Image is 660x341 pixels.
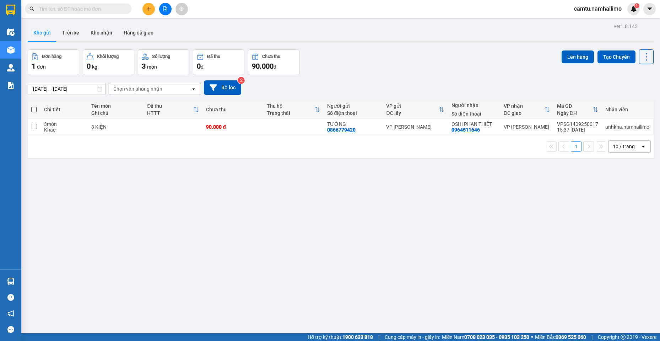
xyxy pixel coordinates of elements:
span: 3 [142,62,146,70]
div: VP nhận [504,103,544,109]
th: Toggle SortBy [144,100,202,119]
div: ver 1.8.143 [614,22,638,30]
div: Chọn văn phòng nhận [113,85,162,92]
span: file-add [163,6,168,11]
span: Miền Nam [442,333,529,341]
button: Kho gửi [28,24,56,41]
div: ĐC giao [504,110,544,116]
span: message [7,326,14,333]
div: Ngày ĐH [557,110,593,116]
button: aim [175,3,188,15]
span: | [591,333,593,341]
span: Miền Bắc [535,333,586,341]
div: Khối lượng [97,54,119,59]
img: solution-icon [7,82,15,89]
div: Người gửi [327,103,379,109]
span: notification [7,310,14,317]
button: Hàng đã giao [118,24,159,41]
span: search [29,6,34,11]
div: anhkha.namhailimo [605,124,649,130]
img: logo-vxr [6,5,15,15]
button: Bộ lọc [204,80,241,95]
span: camtu.namhailimo [568,4,627,13]
img: warehouse-icon [7,64,15,71]
img: warehouse-icon [7,46,15,54]
div: TƯỜNG [327,121,379,127]
span: kg [92,64,97,70]
span: 0 [197,62,201,70]
sup: 2 [238,77,245,84]
div: OSHI PHAN THIẾT [451,121,497,127]
strong: 0708 023 035 - 0935 103 250 [464,334,529,340]
span: 0 [87,62,91,70]
div: Mã GD [557,103,593,109]
button: plus [142,3,155,15]
img: icon-new-feature [631,6,637,12]
button: Đơn hàng1đơn [28,49,79,75]
div: Số lượng [152,54,170,59]
div: 15:37 [DATE] [557,127,598,133]
span: 1 [32,62,36,70]
div: 10 / trang [613,143,635,150]
img: warehouse-icon [7,28,15,36]
div: 0866779420 [327,127,356,133]
span: 1 [635,3,638,8]
svg: open [640,144,646,149]
input: Tìm tên, số ĐT hoặc mã đơn [39,5,123,13]
div: 0964511646 [451,127,480,133]
div: VP [PERSON_NAME] [386,124,444,130]
span: | [378,333,379,341]
div: Nhân viên [605,107,649,112]
div: 90.000 đ [206,124,260,130]
th: Toggle SortBy [500,100,553,119]
span: đ [274,64,276,70]
button: Kho nhận [85,24,118,41]
input: Select a date range. [28,83,106,95]
div: VPSG1409250017 [557,121,598,127]
th: Toggle SortBy [553,100,602,119]
span: 90.000 [252,62,274,70]
div: Chi tiết [44,107,84,112]
div: 3 KIỆN [91,124,140,130]
div: Đơn hàng [42,54,61,59]
span: ⚪️ [531,336,533,339]
div: Trạng thái [267,110,315,116]
button: Số lượng3món [138,49,189,75]
button: Chưa thu90.000đ [248,49,299,75]
div: Ghi chú [91,110,140,116]
button: file-add [159,3,172,15]
span: món [147,64,157,70]
span: plus [146,6,151,11]
span: question-circle [7,294,14,301]
button: Trên xe [56,24,85,41]
th: Toggle SortBy [263,100,324,119]
span: caret-down [647,6,653,12]
span: Cung cấp máy in - giấy in: [385,333,440,341]
button: 1 [571,141,581,152]
div: Người nhận [451,102,497,108]
div: Tên món [91,103,140,109]
strong: 0369 525 060 [556,334,586,340]
div: Khác [44,127,84,133]
div: VP [PERSON_NAME] [504,124,550,130]
strong: 1900 633 818 [342,334,373,340]
div: Thu hộ [267,103,315,109]
div: HTTT [147,110,193,116]
div: Số điện thoại [451,111,497,117]
div: Đã thu [207,54,220,59]
span: đơn [37,64,46,70]
img: warehouse-icon [7,278,15,285]
span: aim [179,6,184,11]
span: đ [201,64,204,70]
sup: 1 [634,3,639,8]
button: Đã thu0đ [193,49,244,75]
span: Hỗ trợ kỹ thuật: [308,333,373,341]
div: 3 món [44,121,84,127]
div: Đã thu [147,103,193,109]
div: ĐC lấy [386,110,439,116]
div: VP gửi [386,103,439,109]
div: Chưa thu [262,54,280,59]
svg: open [191,86,196,92]
span: copyright [621,335,626,340]
button: Khối lượng0kg [83,49,134,75]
